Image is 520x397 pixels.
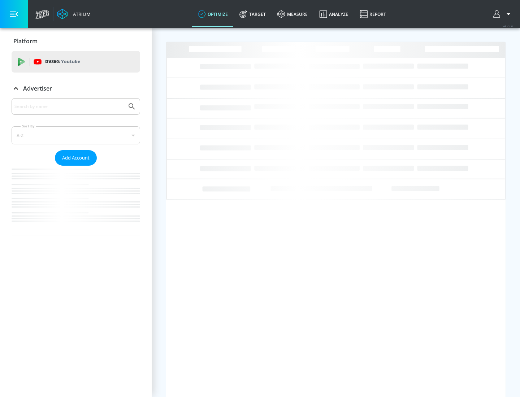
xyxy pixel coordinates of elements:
p: Advertiser [23,84,52,92]
a: Report [354,1,392,27]
span: Add Account [62,154,90,162]
label: Sort By [21,124,36,128]
a: Atrium [57,9,91,19]
div: Atrium [70,11,91,17]
p: DV360: [45,58,80,66]
span: v 4.25.4 [503,24,513,28]
a: Analyze [313,1,354,27]
p: Platform [13,37,38,45]
div: Advertiser [12,78,140,99]
a: optimize [192,1,234,27]
nav: list of Advertiser [12,166,140,236]
a: Target [234,1,272,27]
div: Advertiser [12,98,140,236]
a: measure [272,1,313,27]
div: Platform [12,31,140,51]
p: Youtube [61,58,80,65]
button: Add Account [55,150,97,166]
div: A-Z [12,126,140,144]
input: Search by name [14,102,124,111]
div: DV360: Youtube [12,51,140,73]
